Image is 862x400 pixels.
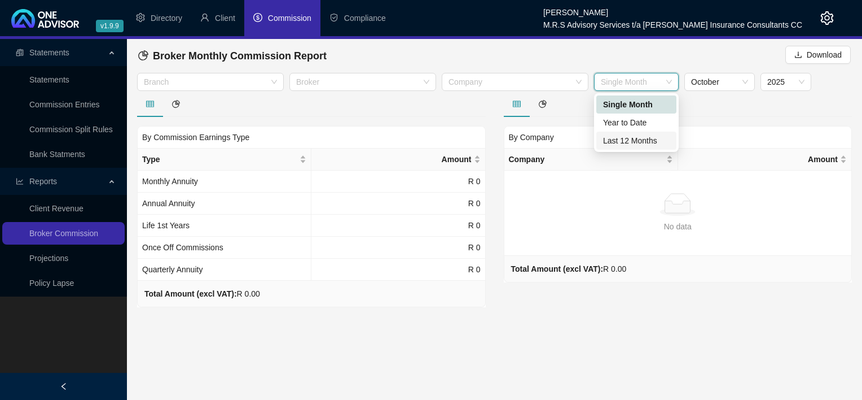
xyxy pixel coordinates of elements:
div: By Commission Earnings Type [137,126,486,148]
span: Amount [316,153,471,166]
span: left [60,382,68,390]
span: Commission [268,14,311,23]
a: Projections [29,254,68,263]
span: Life 1st Years [142,221,190,230]
div: Single Month [596,95,676,114]
a: Client Revenue [29,204,83,213]
th: Company [504,149,678,171]
span: October [691,73,748,90]
span: Statements [29,48,69,57]
div: R 0.00 [511,263,627,275]
a: Broker Commission [29,229,98,238]
td: R 0 [311,171,485,193]
td: R 0 [311,237,485,259]
span: Company [509,153,664,166]
a: Commission Split Rules [29,125,113,134]
span: table [146,100,154,108]
span: pie-chart [138,50,148,60]
span: Amount [683,153,838,166]
span: Download [807,49,842,61]
img: 2df55531c6924b55f21c4cf5d4484680-logo-light.svg [11,9,79,28]
a: Commission Entries [29,100,99,109]
span: pie-chart [539,100,547,108]
div: Last 12 Months [596,132,676,150]
span: Single Month [601,73,672,90]
span: v1.9.9 [96,20,124,32]
button: Download [785,46,851,64]
span: pie-chart [172,100,180,108]
th: Type [138,149,311,171]
span: safety [329,13,338,22]
b: Total Amount (excl VAT): [144,289,237,298]
a: Statements [29,75,69,84]
span: dollar [253,13,262,22]
td: R 0 [311,259,485,281]
span: user [200,13,209,22]
div: Year to Date [603,116,670,129]
a: Bank Statments [29,150,85,159]
span: Annual Annuity [142,199,195,208]
span: Quarterly Annuity [142,265,203,274]
span: download [794,51,802,59]
span: setting [136,13,145,22]
span: reconciliation [16,49,24,56]
span: line-chart [16,177,24,185]
span: Compliance [344,14,386,23]
th: Amount [678,149,852,171]
b: Total Amount (excl VAT): [511,264,604,273]
div: Single Month [603,98,670,111]
div: M.R.S Advisory Services t/a [PERSON_NAME] Insurance Consultants CC [543,15,802,28]
span: setting [820,11,834,25]
span: Reports [29,177,57,186]
div: R 0.00 [144,288,260,300]
span: table [513,100,521,108]
div: By Company [504,126,852,148]
div: Year to Date [596,114,676,132]
a: Policy Lapse [29,279,74,288]
span: Directory [151,14,182,23]
div: No data [513,220,843,233]
span: Once Off Commissions [142,243,223,252]
td: R 0 [311,193,485,215]
div: Last 12 Months [603,134,670,147]
div: [PERSON_NAME] [543,3,802,15]
span: Broker Monthly Commission Report [153,50,327,62]
span: Client [215,14,235,23]
span: Monthly Annuity [142,177,198,186]
td: R 0 [311,215,485,237]
span: Type [142,153,297,166]
th: Amount [311,149,485,171]
span: 2025 [767,73,804,90]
